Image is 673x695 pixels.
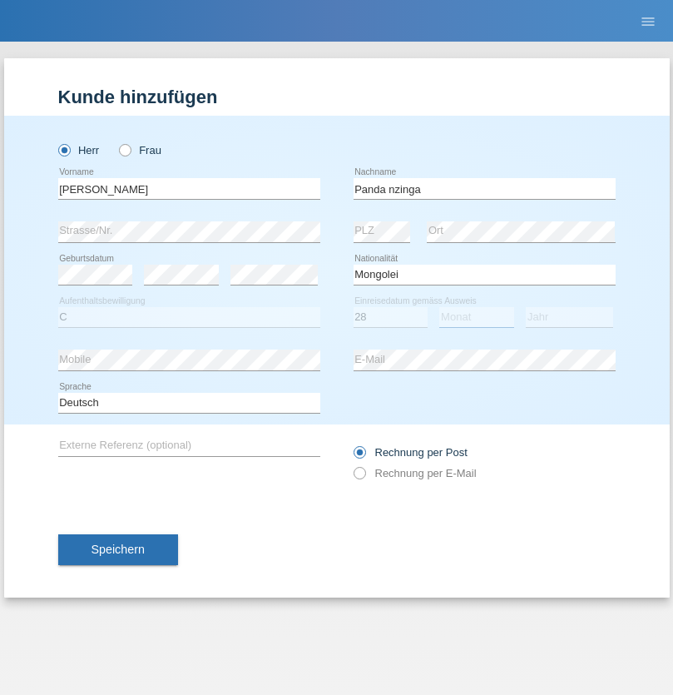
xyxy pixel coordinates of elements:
[354,446,468,459] label: Rechnung per Post
[58,144,69,155] input: Herr
[354,467,477,479] label: Rechnung per E-Mail
[354,446,364,467] input: Rechnung per Post
[631,16,665,26] a: menu
[119,144,161,156] label: Frau
[119,144,130,155] input: Frau
[58,144,100,156] label: Herr
[58,534,178,566] button: Speichern
[92,543,145,556] span: Speichern
[354,467,364,488] input: Rechnung per E-Mail
[640,13,656,30] i: menu
[58,87,616,107] h1: Kunde hinzufügen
